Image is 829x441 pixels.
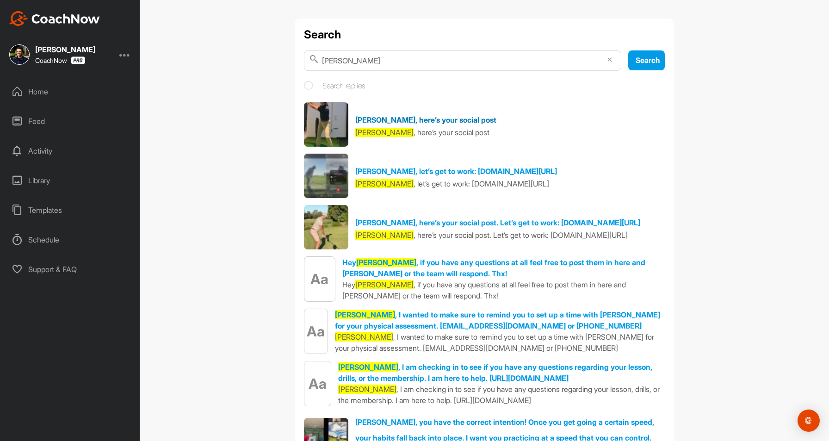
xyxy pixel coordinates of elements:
span: [PERSON_NAME] [355,179,414,188]
span: Hey [342,280,355,289]
span: Hey [342,258,356,267]
a: [PERSON_NAME], let’s get to work: [DOMAIN_NAME][URL] [355,167,557,176]
span: , here’s your social post. Let’s get to work: [DOMAIN_NAME][URL] [414,230,628,240]
div: Aa [304,361,331,406]
span: [PERSON_NAME] [335,310,395,319]
span: , if you have any questions at all feel free to post them in here and [PERSON_NAME] or the team w... [342,280,626,300]
div: Feed [5,110,136,133]
span: , I am checking in to see if you have any questions regarding your lesson, drills, or the members... [338,362,652,383]
a: Aa[PERSON_NAME], I am checking in to see if you have any questions regarding your lesson, drills,... [304,361,665,406]
input: Search [304,50,621,71]
div: Open Intercom Messenger [798,410,820,432]
div: Support & FAQ [5,258,136,281]
span: [PERSON_NAME] [335,332,393,342]
div: [PERSON_NAME] [35,46,95,53]
a: Aa[PERSON_NAME], I wanted to make sure to remind you to set up a time with [PERSON_NAME] for your... [304,309,665,354]
a: [PERSON_NAME], here’s your social post [355,115,496,124]
img: Video thumbnail [304,154,348,198]
span: , I wanted to make sure to remind you to set up a time with [PERSON_NAME] for your physical asses... [335,310,660,330]
span: [PERSON_NAME] [355,280,414,289]
span: Search [636,56,660,65]
div: Aa [304,256,335,302]
img: Video thumbnail [304,205,348,249]
img: CoachNow Pro [71,56,85,64]
span: , if you have any questions at all feel free to post them in here and [PERSON_NAME] or the team w... [342,258,645,278]
span: , I wanted to make sure to remind you to set up a time with [PERSON_NAME] for your physical asses... [335,332,654,353]
a: AaHey[PERSON_NAME], if you have any questions at all feel free to post them in here and [PERSON_N... [304,256,665,302]
div: Home [5,80,136,103]
div: Schedule [5,228,136,251]
button: Search [628,50,665,70]
span: , let’s get to work: [DOMAIN_NAME][URL] [414,179,549,188]
div: Library [5,169,136,192]
span: , here’s your social post [414,128,489,137]
div: Templates [5,199,136,222]
span: , I am checking in to see if you have any questions regarding your lesson, drills, or the members... [338,385,660,405]
a: [PERSON_NAME], here’s your social post. Let’s get to work: [DOMAIN_NAME][URL] [355,218,640,227]
div: Aa [304,309,328,354]
img: CoachNow [9,11,100,26]
img: Video thumbnail [304,102,348,147]
img: square_49fb5734a34dfb4f485ad8bdc13d6667.jpg [9,44,30,65]
span: [PERSON_NAME] [356,258,416,267]
span: [PERSON_NAME] [338,362,398,372]
div: CoachNow [35,56,85,64]
span: [PERSON_NAME] [355,230,414,240]
span: [PERSON_NAME] [355,128,414,137]
h1: Search [304,28,665,41]
div: Activity [5,139,136,162]
label: Search replies [304,80,365,91]
span: [PERSON_NAME] [338,385,396,394]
